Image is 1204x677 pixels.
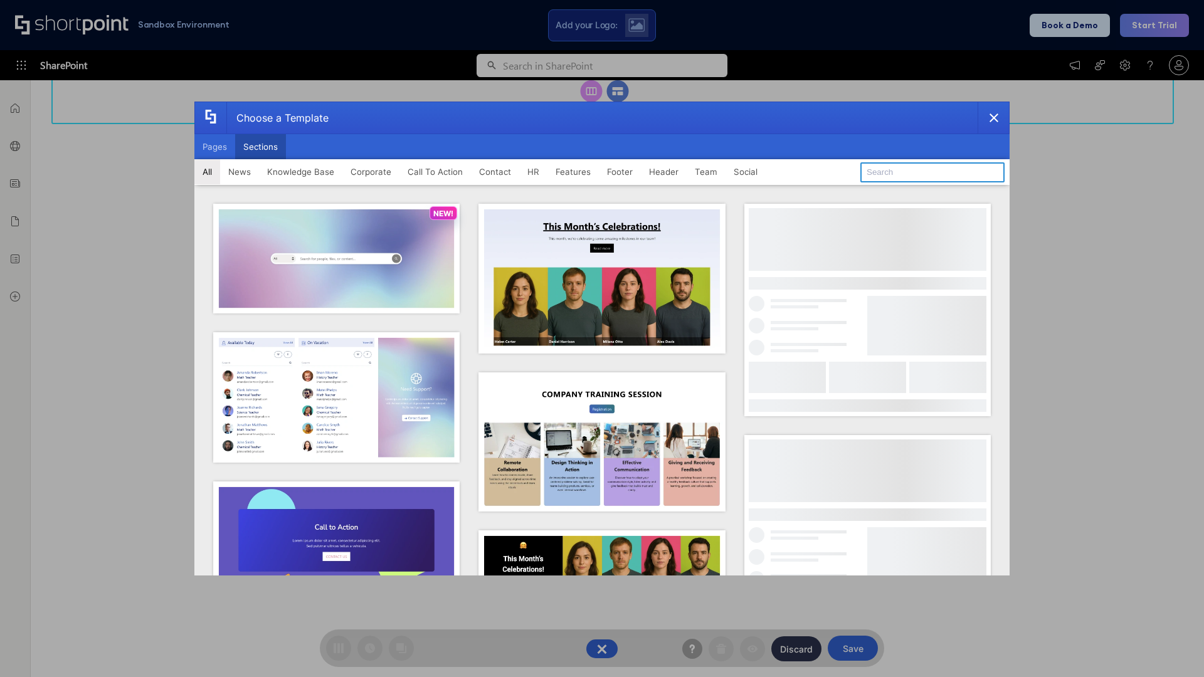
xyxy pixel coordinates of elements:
button: All [194,159,220,184]
div: Choose a Template [226,102,329,134]
div: template selector [194,102,1010,575]
button: Contact [471,159,519,184]
iframe: Chat Widget [1141,617,1204,677]
button: Pages [194,134,235,159]
button: Sections [235,134,286,159]
button: HR [519,159,547,184]
button: Team [687,159,726,184]
button: Knowledge Base [259,159,342,184]
button: Social [726,159,766,184]
p: NEW! [433,209,453,218]
button: Features [547,159,599,184]
button: Call To Action [399,159,471,184]
button: News [220,159,259,184]
button: Header [641,159,687,184]
input: Search [860,162,1005,182]
button: Footer [599,159,641,184]
button: Corporate [342,159,399,184]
